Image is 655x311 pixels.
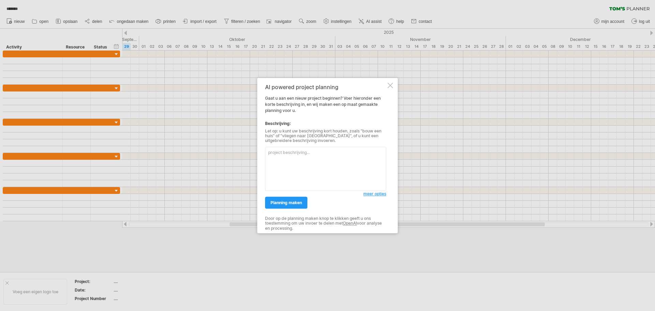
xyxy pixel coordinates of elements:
[265,197,307,209] a: planning maken
[265,121,386,127] div: Beschrijving:
[265,216,386,231] div: Door op de planning maken knop te klikken geeft u ons toestemming om uw invoer te delen met voor ...
[265,84,386,227] div: Gaat u aan een nieuw project beginnen? Voer hieronder een korte beschrijving in, en wij maken een...
[271,200,302,205] span: planning maken
[363,191,386,197] a: meer opties
[363,191,386,196] span: meer opties
[343,221,357,226] a: OpenAI
[265,84,386,90] div: AI powered project planning
[265,129,386,143] div: Let op: u kunt uw beschrijving kort houden, zoals "bouw een huis" of "vliegen naar [GEOGRAPHIC_DA...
